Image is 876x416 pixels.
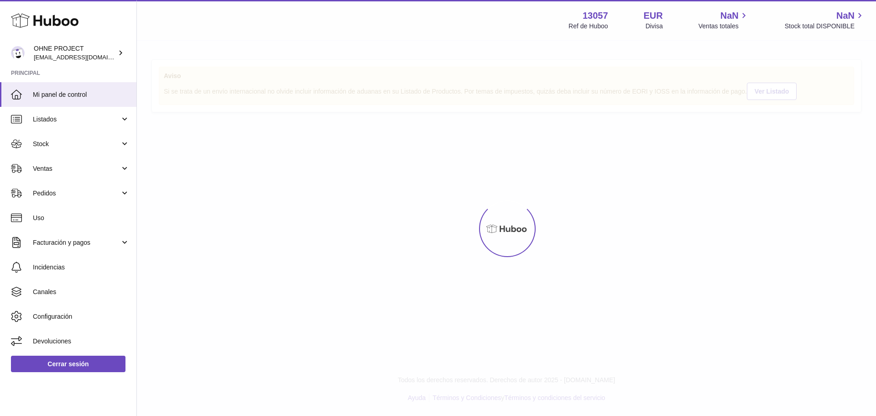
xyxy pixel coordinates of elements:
span: Listados [33,115,120,124]
span: Pedidos [33,189,120,198]
span: Ventas totales [699,22,749,31]
span: Canales [33,288,130,296]
img: internalAdmin-13057@internal.huboo.com [11,46,25,60]
span: Stock [33,140,120,148]
span: Uso [33,214,130,222]
strong: EUR [644,10,663,22]
a: NaN Stock total DISPONIBLE [785,10,865,31]
span: Devoluciones [33,337,130,346]
div: Divisa [646,22,663,31]
a: Cerrar sesión [11,356,125,372]
div: Ref de Huboo [568,22,608,31]
a: NaN Ventas totales [699,10,749,31]
span: Facturación y pagos [33,238,120,247]
span: Configuración [33,312,130,321]
span: NaN [720,10,739,22]
span: Stock total DISPONIBLE [785,22,865,31]
strong: 13057 [583,10,608,22]
span: [EMAIL_ADDRESS][DOMAIN_NAME] [34,53,134,61]
span: Incidencias [33,263,130,272]
div: OHNE PROJECT [34,44,116,62]
span: NaN [836,10,855,22]
span: Ventas [33,164,120,173]
span: Mi panel de control [33,90,130,99]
